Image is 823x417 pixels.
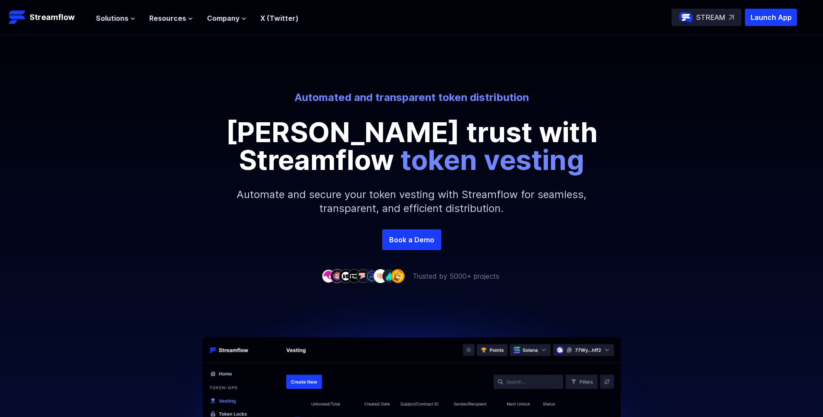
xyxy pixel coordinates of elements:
img: company-7 [374,269,387,283]
p: Automate and secure your token vesting with Streamflow for seamless, transparent, and efficient d... [225,174,598,229]
img: company-9 [391,269,405,283]
img: company-1 [321,269,335,283]
p: Streamflow [30,11,75,23]
a: STREAM [672,9,741,26]
img: company-4 [348,269,361,283]
span: Resources [149,13,186,23]
img: streamflow-logo-circle.png [679,10,693,24]
span: Company [207,13,239,23]
p: [PERSON_NAME] trust with Streamflow [216,118,607,174]
img: company-2 [330,269,344,283]
button: Solutions [96,13,135,23]
img: Streamflow Logo [9,9,26,26]
p: Trusted by 5000+ projects [413,271,499,281]
span: Solutions [96,13,128,23]
a: X (Twitter) [260,14,298,23]
button: Launch App [745,9,797,26]
img: company-6 [365,269,379,283]
img: company-3 [339,269,353,283]
img: company-8 [382,269,396,283]
a: Streamflow [9,9,87,26]
img: company-5 [356,269,370,283]
button: Resources [149,13,193,23]
a: Book a Demo [382,229,441,250]
img: top-right-arrow.svg [729,15,734,20]
span: token vesting [400,143,584,176]
button: Company [207,13,246,23]
p: Automated and transparent token distribution [171,91,652,104]
p: STREAM [696,12,725,23]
